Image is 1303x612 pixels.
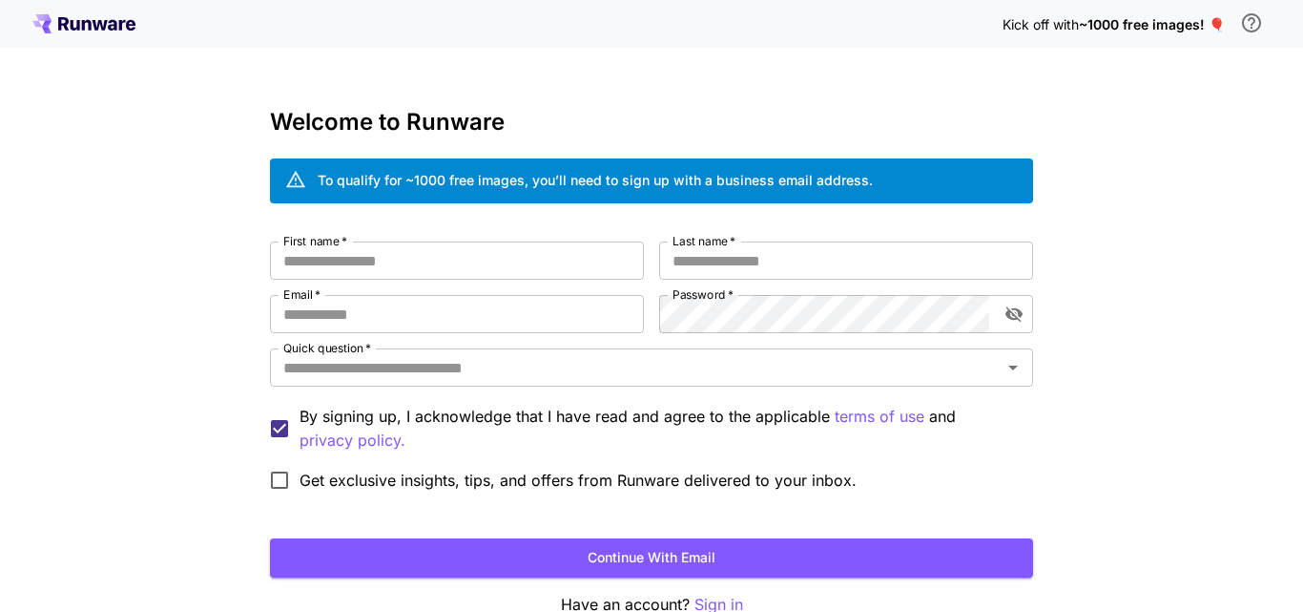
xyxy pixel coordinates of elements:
[835,405,924,429] button: By signing up, I acknowledge that I have read and agree to the applicable and privacy policy.
[300,429,405,453] p: privacy policy.
[318,170,873,190] div: To qualify for ~1000 free images, you’ll need to sign up with a business email address.
[1079,16,1225,32] span: ~1000 free images! 🎈
[672,286,734,303] label: Password
[270,109,1033,136] h3: Welcome to Runware
[300,469,857,492] span: Get exclusive insights, tips, and offers from Runware delivered to your inbox.
[1000,354,1026,381] button: Open
[835,405,924,429] p: terms of use
[283,340,371,356] label: Quick question
[283,233,347,249] label: First name
[672,233,735,249] label: Last name
[1003,16,1079,32] span: Kick off with
[300,405,1018,453] p: By signing up, I acknowledge that I have read and agree to the applicable and
[283,286,321,303] label: Email
[270,538,1033,578] button: Continue with email
[997,297,1031,331] button: toggle password visibility
[1232,4,1271,42] button: In order to qualify for free credit, you need to sign up with a business email address and click ...
[300,429,405,453] button: By signing up, I acknowledge that I have read and agree to the applicable terms of use and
